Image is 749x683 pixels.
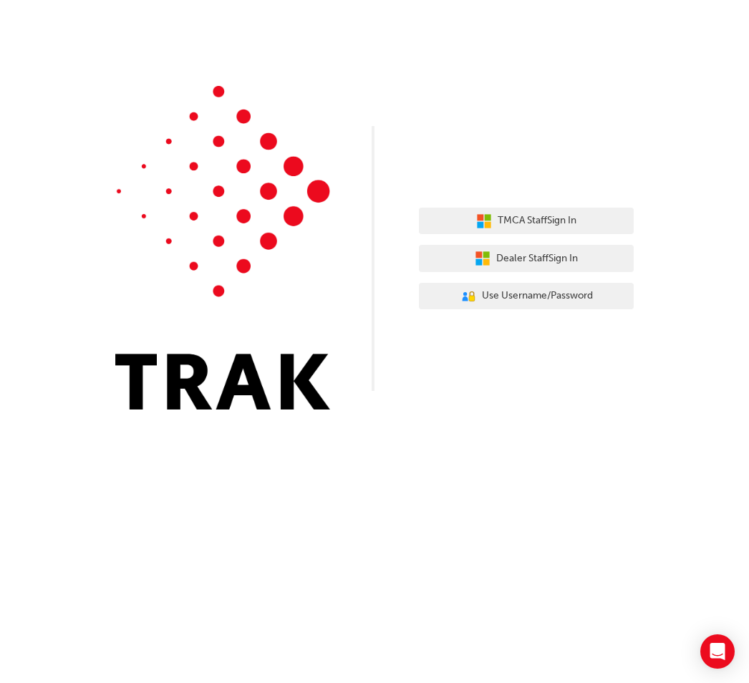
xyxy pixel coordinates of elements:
span: Dealer Staff Sign In [496,251,578,267]
button: Use Username/Password [419,283,634,310]
span: TMCA Staff Sign In [498,213,576,229]
div: Open Intercom Messenger [700,634,735,669]
span: Use Username/Password [482,288,593,304]
img: Trak [115,86,330,410]
button: Dealer StaffSign In [419,245,634,272]
button: TMCA StaffSign In [419,208,634,235]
